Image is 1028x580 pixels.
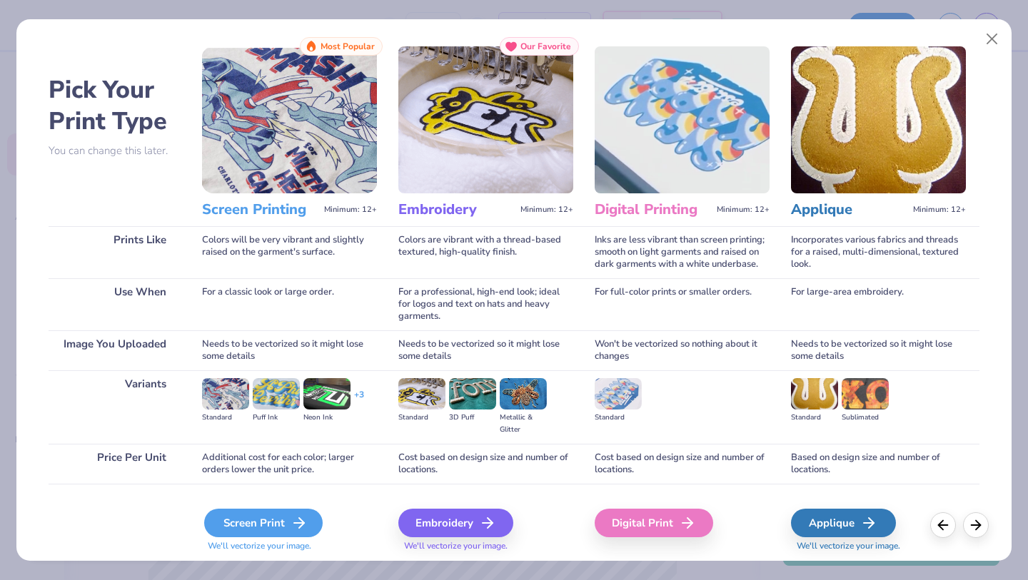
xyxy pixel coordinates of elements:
div: Inks are less vibrant than screen printing; smooth on light garments and raised on dark garments ... [595,226,770,278]
div: For a classic look or large order. [202,278,377,330]
img: Puff Ink [253,378,300,409]
span: We'll vectorize your image. [791,540,966,552]
h3: Digital Printing [595,200,711,219]
div: Neon Ink [303,412,351,424]
div: Won't be vectorized so nothing about it changes [595,330,770,370]
div: Sublimated [842,412,889,424]
img: Digital Printing [595,46,770,193]
div: Based on design size and number of locations. [791,444,966,484]
div: + 3 [354,389,364,413]
div: Screen Print [204,509,323,537]
div: Variants [49,370,181,444]
span: Our Favorite [520,41,571,51]
div: For a professional, high-end look; ideal for logos and text on hats and heavy garments. [398,278,573,330]
div: For large-area embroidery. [791,278,966,330]
div: For full-color prints or smaller orders. [595,278,770,330]
img: Metallic & Glitter [500,378,547,409]
div: 3D Puff [449,412,496,424]
span: We'll vectorize your image. [398,540,573,552]
img: Neon Ink [303,378,351,409]
img: Standard [398,378,445,409]
span: Most Popular [321,41,375,51]
div: Cost based on design size and number of locations. [595,444,770,484]
span: Minimum: 12+ [913,205,966,215]
div: Embroidery [398,509,513,537]
h3: Embroidery [398,200,515,219]
div: Additional cost for each color; larger orders lower the unit price. [202,444,377,484]
img: Sublimated [842,378,889,409]
img: Embroidery [398,46,573,193]
img: Standard [791,378,838,409]
div: Standard [202,412,249,424]
h2: Pick Your Print Type [49,74,181,137]
button: Close [979,26,1006,53]
span: Minimum: 12+ [520,205,573,215]
h3: Screen Printing [202,200,318,219]
span: We'll vectorize your image. [202,540,377,552]
div: Standard [791,412,838,424]
div: Needs to be vectorized so it might lose some details [202,330,377,370]
div: Needs to be vectorized so it might lose some details [791,330,966,370]
div: Use When [49,278,181,330]
h3: Applique [791,200,907,219]
div: Colors will be very vibrant and slightly raised on the garment's surface. [202,226,377,278]
img: Standard [202,378,249,409]
div: Incorporates various fabrics and threads for a raised, multi-dimensional, textured look. [791,226,966,278]
span: Minimum: 12+ [717,205,770,215]
img: 3D Puff [449,378,496,409]
div: Prints Like [49,226,181,278]
div: Image You Uploaded [49,330,181,370]
span: Minimum: 12+ [324,205,377,215]
img: Screen Printing [202,46,377,193]
div: Price Per Unit [49,444,181,484]
div: Metallic & Glitter [500,412,547,436]
div: Puff Ink [253,412,300,424]
img: Applique [791,46,966,193]
p: You can change this later. [49,145,181,157]
div: Cost based on design size and number of locations. [398,444,573,484]
div: Applique [791,509,896,537]
div: Needs to be vectorized so it might lose some details [398,330,573,370]
img: Standard [595,378,642,409]
div: Digital Print [595,509,713,537]
div: Standard [595,412,642,424]
div: Colors are vibrant with a thread-based textured, high-quality finish. [398,226,573,278]
div: Standard [398,412,445,424]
